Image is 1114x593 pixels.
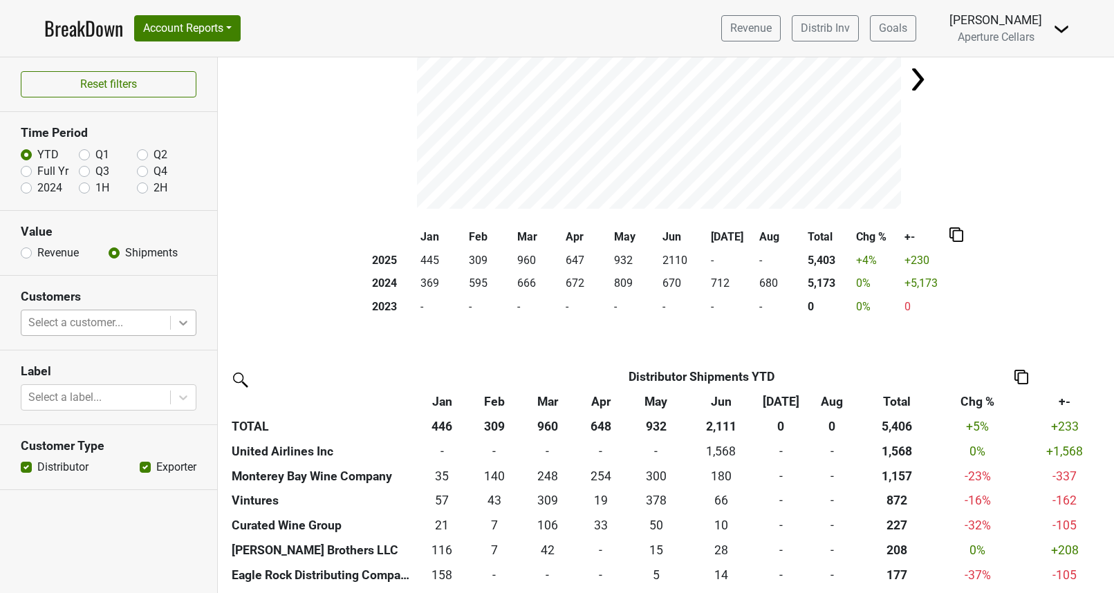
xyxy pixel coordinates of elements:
label: Distributor [37,459,89,476]
th: [DATE] [707,225,756,249]
td: 0 [901,295,949,319]
th: Total: activate to sort column ascending [860,389,934,414]
td: 666 [514,272,562,296]
th: +-: activate to sort column ascending [1021,389,1108,414]
td: 254 [575,464,626,489]
h3: Customers [21,290,196,304]
span: +233 [1051,420,1079,433]
label: Q4 [154,163,167,180]
td: +208 [1021,538,1108,563]
th: Feb: activate to sort column ascending [468,389,520,414]
label: 2024 [37,180,62,196]
button: Reset filters [21,71,196,97]
label: Q3 [95,163,109,180]
td: 2110 [659,249,707,272]
th: Total [804,225,853,249]
td: - [575,563,626,588]
th: 648 [575,414,626,439]
td: +4 % [853,249,901,272]
td: 369 [417,272,465,296]
td: - [575,538,626,563]
td: - [659,295,707,319]
h3: Label [21,364,196,379]
a: Distrib Inv [792,15,859,41]
th: Chg %: activate to sort column ascending [934,389,1021,414]
td: 672 [562,272,611,296]
td: -37 % [934,563,1021,588]
td: - [520,439,575,464]
td: - [757,489,804,514]
td: 158 [416,563,468,588]
td: - [575,439,626,464]
td: 712 [707,272,756,296]
td: - [757,439,804,464]
a: Revenue [721,15,781,41]
td: - [707,295,756,319]
td: 28 [685,538,758,563]
th: 2024 [369,272,417,296]
td: -105 [1021,563,1108,588]
td: 309 [520,489,575,514]
td: 14 [685,563,758,588]
th: 1,157 [860,464,934,489]
th: Jan [417,225,465,249]
th: Mar [514,225,562,249]
th: Eagle Rock Distributing Company [228,563,416,588]
td: - [562,295,611,319]
td: - [626,439,685,464]
th: 177 [860,563,934,588]
label: Full Yr [37,163,68,180]
th: Monterey Bay Wine Company [228,464,416,489]
td: - [756,295,804,319]
th: Jul: activate to sort column ascending [757,389,804,414]
td: 932 [611,249,659,272]
td: 680 [756,272,804,296]
th: Jun [659,225,707,249]
td: 0 % [934,439,1021,464]
td: -162 [1021,489,1108,514]
label: 1H [95,180,109,196]
td: +5,173 [901,272,949,296]
th: 872 [860,489,934,514]
td: - [804,563,860,588]
td: - [804,489,860,514]
th: Chg % [853,225,901,249]
th: 5,406 [860,414,934,439]
th: Mar: activate to sort column ascending [520,389,575,414]
td: 1,568 [685,439,758,464]
div: [PERSON_NAME] [949,11,1042,29]
label: Q1 [95,147,109,163]
td: 21 [416,514,468,538]
th: 5,173 [804,272,853,296]
th: 446 [416,414,468,439]
label: Shipments [125,245,178,261]
th: 2025 [369,249,417,272]
td: 180 [685,464,758,489]
td: 809 [611,272,659,296]
img: Arrow right [904,66,931,93]
th: Jan: activate to sort column ascending [416,389,468,414]
td: 43 [468,489,520,514]
th: United Airlines Inc [228,439,416,464]
th: 932 [626,414,685,439]
td: - [757,563,804,588]
label: Q2 [154,147,167,163]
th: 227 [860,514,934,538]
td: 10 [685,514,758,538]
th: &nbsp;: activate to sort column ascending [228,389,416,414]
td: 595 [465,272,514,296]
td: - [416,439,468,464]
h3: Customer Type [21,439,196,453]
td: - [468,563,520,588]
td: 7 [468,514,520,538]
th: May [611,225,659,249]
td: 960 [514,249,562,272]
h3: Time Period [21,126,196,140]
td: 35 [416,464,468,489]
td: - [804,538,860,563]
td: - [757,464,804,489]
th: May: activate to sort column ascending [626,389,685,414]
td: 5 [626,563,685,588]
td: - [417,295,465,319]
div: Shipments YTD [472,368,931,386]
